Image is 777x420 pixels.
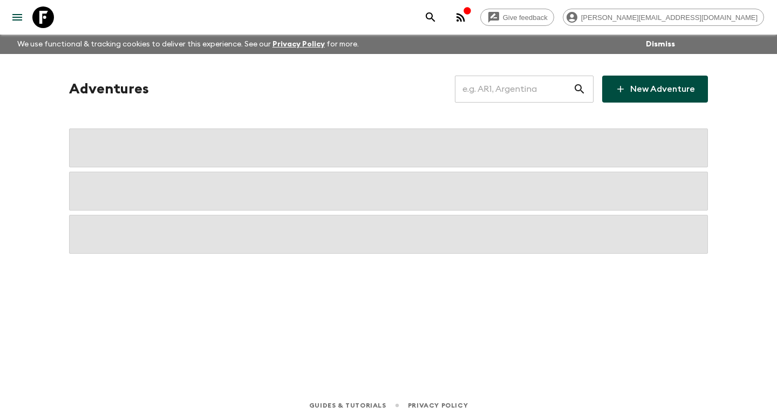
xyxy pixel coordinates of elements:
[602,76,708,103] a: New Adventure
[480,9,554,26] a: Give feedback
[309,399,386,411] a: Guides & Tutorials
[497,13,554,22] span: Give feedback
[575,13,764,22] span: [PERSON_NAME][EMAIL_ADDRESS][DOMAIN_NAME]
[272,40,325,48] a: Privacy Policy
[420,6,441,28] button: search adventures
[13,35,363,54] p: We use functional & tracking cookies to deliver this experience. See our for more.
[69,78,149,100] h1: Adventures
[408,399,468,411] a: Privacy Policy
[455,74,573,104] input: e.g. AR1, Argentina
[6,6,28,28] button: menu
[563,9,764,26] div: [PERSON_NAME][EMAIL_ADDRESS][DOMAIN_NAME]
[643,37,678,52] button: Dismiss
